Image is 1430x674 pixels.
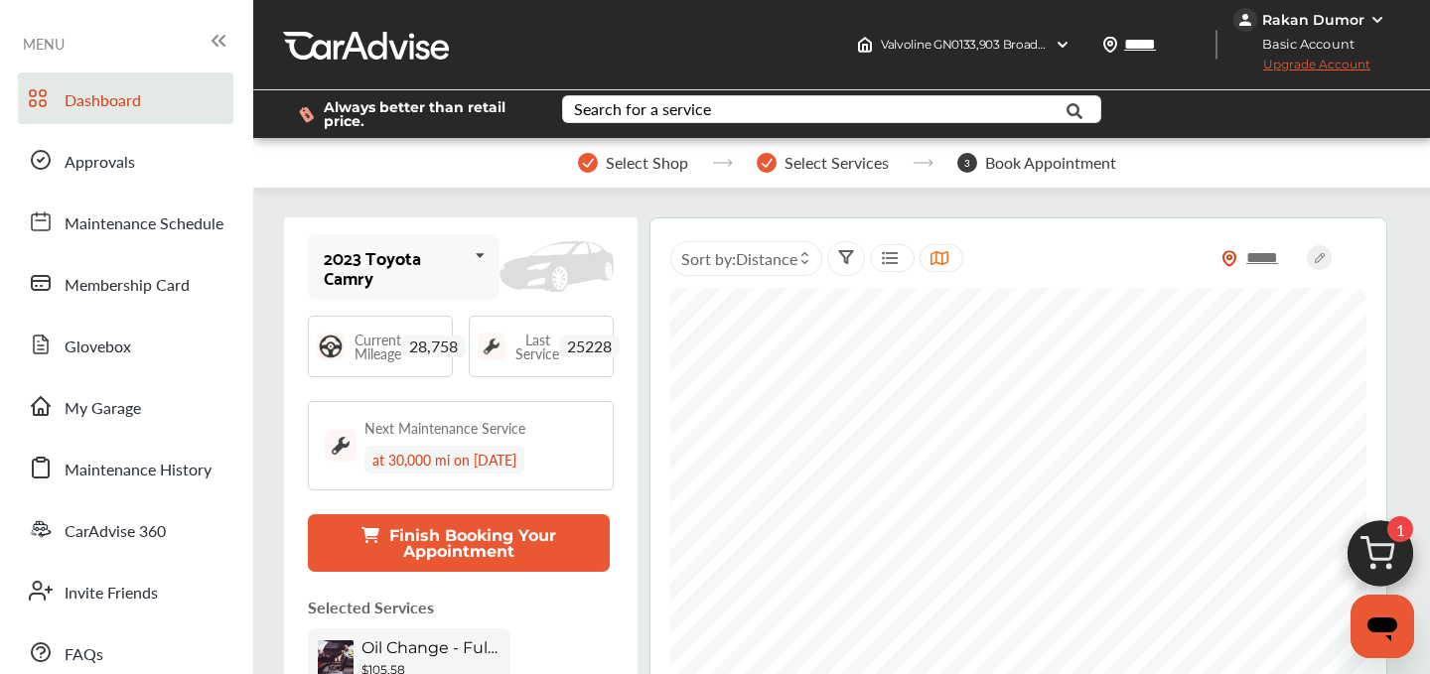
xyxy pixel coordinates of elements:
img: maintenance_logo [478,333,505,360]
span: 25228 [559,336,620,357]
div: at 30,000 mi on [DATE] [364,446,524,473]
span: Approvals [65,150,135,176]
span: Select Shop [606,154,688,172]
img: header-divider.bc55588e.svg [1215,30,1217,60]
a: Glovebox [18,319,233,370]
a: Maintenance History [18,442,233,493]
a: CarAdvise 360 [18,503,233,555]
span: My Garage [65,396,141,422]
span: Last Service [515,333,559,360]
span: Current Mileage [355,333,401,360]
span: Membership Card [65,273,190,299]
img: steering_logo [317,333,345,360]
div: Next Maintenance Service [364,418,525,438]
span: 3 [957,153,977,173]
img: maintenance_logo [325,430,357,462]
a: Maintenance Schedule [18,196,233,247]
a: My Garage [18,380,233,432]
img: jVpblrzwTbfkPYzPPzSLxeg0AAAAASUVORK5CYII= [1233,8,1257,32]
span: Sort by : [681,247,797,270]
span: Maintenance Schedule [65,211,223,237]
div: Rakan Dumor [1262,11,1364,29]
button: Finish Booking Your Appointment [308,514,610,572]
img: stepper-arrow.e24c07c6.svg [712,159,733,167]
a: Invite Friends [18,565,233,616]
img: header-home-logo.8d720a4f.svg [857,37,873,53]
span: Select Services [785,154,889,172]
img: location_vector_orange.38f05af8.svg [1221,250,1237,267]
img: stepper-checkmark.b5569197.svg [578,153,598,173]
a: Approvals [18,134,233,186]
span: Invite Friends [65,581,158,607]
img: stepper-checkmark.b5569197.svg [757,153,777,173]
span: Oil Change - Full-synthetic [361,638,500,657]
img: header-down-arrow.9dd2ce7d.svg [1055,37,1071,53]
img: stepper-arrow.e24c07c6.svg [913,159,933,167]
a: Dashboard [18,72,233,124]
a: Membership Card [18,257,233,309]
span: Glovebox [65,335,131,360]
span: Dashboard [65,88,141,114]
span: 1 [1387,516,1413,542]
img: cart_icon.3d0951e8.svg [1333,511,1428,607]
img: location_vector.a44bc228.svg [1102,37,1118,53]
span: CarAdvise 360 [65,519,166,545]
span: 28,758 [401,336,466,357]
img: WGsFRI8htEPBVLJbROoPRyZpYNWhNONpIPPETTm6eUC0GeLEiAAAAAElFTkSuQmCC [1369,12,1385,28]
span: Book Appointment [985,154,1116,172]
img: dollor_label_vector.a70140d1.svg [299,106,314,123]
span: FAQs [65,642,103,668]
span: Upgrade Account [1233,57,1370,81]
div: 2023 Toyota Camry [324,247,467,287]
iframe: Button to launch messaging window [1351,595,1414,658]
span: Maintenance History [65,458,212,483]
span: MENU [23,36,65,52]
span: Distance [736,247,797,270]
span: Valvoline GN0133 , 903 Broadway Chula Vista , CA 91911 [881,37,1175,52]
span: Always better than retail price. [324,100,530,128]
img: placeholder_car.fcab19be.svg [500,241,614,293]
span: Basic Account [1235,34,1369,55]
p: Selected Services [308,596,434,618]
div: Search for a service [574,101,711,117]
